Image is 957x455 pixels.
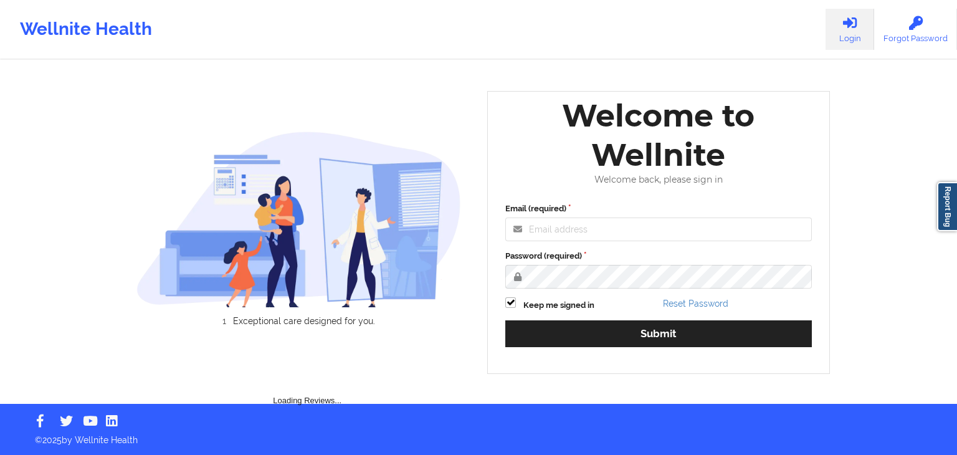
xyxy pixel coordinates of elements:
[826,9,874,50] a: Login
[874,9,957,50] a: Forgot Password
[663,299,728,309] a: Reset Password
[136,131,462,307] img: wellnite-auth-hero_200.c722682e.png
[523,299,594,312] label: Keep me signed in
[505,250,812,262] label: Password (required)
[505,218,812,241] input: Email address
[497,96,821,175] div: Welcome to Wellnite
[147,316,461,326] li: Exceptional care designed for you.
[26,425,931,446] p: © 2025 by Wellnite Health
[937,182,957,231] a: Report Bug
[505,320,812,347] button: Submit
[505,203,812,215] label: Email (required)
[136,347,479,407] div: Loading Reviews...
[497,175,821,185] div: Welcome back, please sign in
